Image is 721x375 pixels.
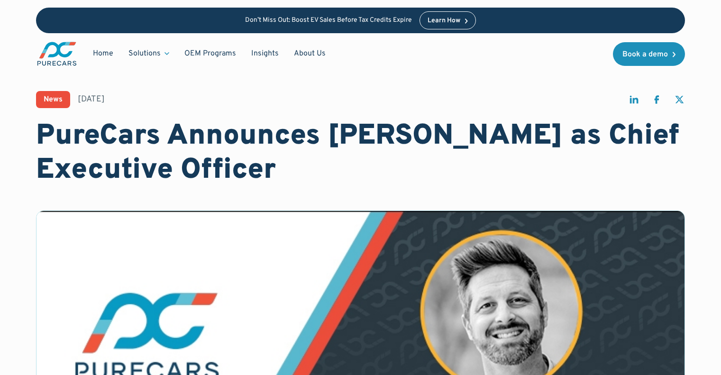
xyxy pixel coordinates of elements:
a: Home [85,45,121,63]
p: Don’t Miss Out: Boost EV Sales Before Tax Credits Expire [245,17,412,25]
a: main [36,41,78,67]
a: share on linkedin [628,94,639,110]
img: purecars logo [36,41,78,67]
a: Insights [244,45,286,63]
a: OEM Programs [177,45,244,63]
div: Solutions [128,48,161,59]
a: share on facebook [651,94,662,110]
a: About Us [286,45,333,63]
a: share on twitter [674,94,685,110]
a: Learn How [420,11,476,29]
a: Book a demo [613,42,685,66]
div: Book a demo [622,51,668,58]
h1: PureCars Announces [PERSON_NAME] as Chief Executive Officer [36,119,685,188]
div: News [44,96,63,103]
div: [DATE] [78,93,105,105]
div: Solutions [121,45,177,63]
div: Learn How [428,18,460,24]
